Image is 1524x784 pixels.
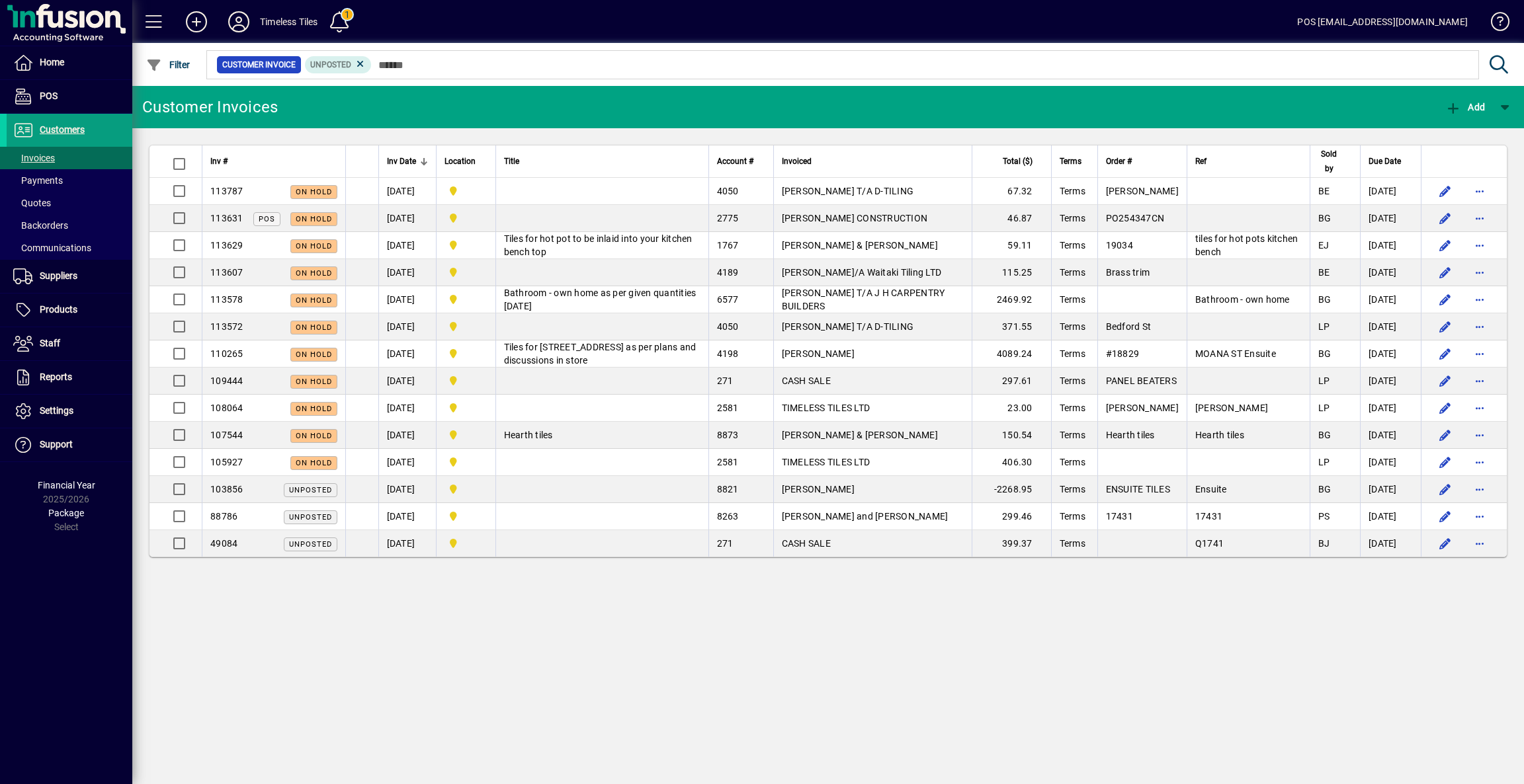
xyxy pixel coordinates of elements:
[142,97,278,118] div: Customer Invoices
[289,486,332,494] span: Unposted
[782,375,831,386] span: CASH SALE
[504,342,697,366] span: Tiles for [STREET_ADDRESS] as per plans and discussions in store
[782,511,949,522] span: [PERSON_NAME] and [PERSON_NAME]
[1369,154,1401,169] span: Due Date
[378,449,436,476] td: [DATE]
[717,267,739,278] span: 4189
[1195,233,1298,257] span: tiles for hot pots kitchen bench
[1195,538,1224,549] span: Q1741
[717,154,765,169] div: Account #
[972,476,1051,503] td: -2268.95
[210,240,243,251] span: 113629
[1195,294,1290,305] span: Bathroom - own home
[1106,430,1155,440] span: Hearth tiles
[1435,316,1456,337] button: Edit
[1060,484,1085,494] span: Terms
[504,288,697,311] span: Bathroom - own home as per given quantities [DATE]
[972,503,1051,530] td: 299.46
[1469,451,1490,473] button: More options
[13,153,55,163] span: Invoices
[378,232,436,259] td: [DATE]
[782,538,831,549] span: CASH SALE
[40,439,73,450] span: Support
[13,220,68,231] span: Backorders
[1060,240,1085,251] span: Terms
[1435,343,1456,364] button: Edit
[1195,430,1244,440] span: Hearth tiles
[378,340,436,368] td: [DATE]
[296,350,332,359] span: On hold
[444,401,487,415] span: Dunedin
[1060,348,1085,359] span: Terms
[1106,154,1179,169] div: Order #
[40,91,58,101] span: POS
[305,56,372,73] mat-chip: Customer Invoice Status: Unposted
[1360,368,1421,395] td: [DATE]
[1360,395,1421,422] td: [DATE]
[782,484,855,494] span: [PERSON_NAME]
[1469,316,1490,337] button: More options
[210,457,243,467] span: 105927
[717,457,739,467] span: 2581
[40,124,85,135] span: Customers
[296,269,332,278] span: On hold
[1360,503,1421,530] td: [DATE]
[782,321,914,332] span: [PERSON_NAME] T/A D-TILING
[1318,186,1330,196] span: BE
[717,538,734,549] span: 271
[218,10,260,34] button: Profile
[782,288,945,311] span: [PERSON_NAME] T/A J H CARPENTRY BUILDERS
[1060,430,1085,440] span: Terms
[1435,397,1456,418] button: Edit
[378,178,436,205] td: [DATE]
[1435,180,1456,202] button: Edit
[1435,424,1456,446] button: Edit
[444,346,487,361] span: Dunedin
[210,484,243,494] span: 103856
[1106,213,1165,223] span: PO254347CN
[972,395,1051,422] td: 23.00
[1360,178,1421,205] td: [DATE]
[1442,95,1488,119] button: Add
[1060,457,1085,467] span: Terms
[1060,154,1081,169] span: Terms
[1435,370,1456,391] button: Edit
[444,154,476,169] span: Location
[972,178,1051,205] td: 67.32
[210,321,243,332] span: 113572
[210,348,243,359] span: 110265
[296,377,332,386] span: On hold
[1318,348,1332,359] span: BG
[1469,533,1490,554] button: More options
[210,403,243,413] span: 108064
[1060,294,1085,305] span: Terms
[210,430,243,440] span: 107544
[717,348,739,359] span: 4198
[387,154,416,169] span: Inv Date
[1360,313,1421,340] td: [DATE]
[972,422,1051,449] td: 150.54
[1318,240,1330,251] span: EJ
[1435,506,1456,527] button: Edit
[296,405,332,413] span: On hold
[1106,154,1132,169] span: Order #
[1360,340,1421,368] td: [DATE]
[444,184,487,198] span: Dunedin
[444,319,487,334] span: Dunedin
[7,169,132,192] a: Payments
[1369,154,1413,169] div: Due Date
[1469,479,1490,500] button: More options
[504,430,553,440] span: Hearth tiles
[444,373,487,388] span: Dunedin
[378,368,436,395] td: [DATE]
[289,540,332,549] span: Unposted
[1469,343,1490,364] button: More options
[260,11,317,32] div: Timeless Tiles
[1106,267,1150,278] span: Brass trim
[717,321,739,332] span: 4050
[1106,240,1133,251] span: 19034
[972,232,1051,259] td: 59.11
[972,205,1051,232] td: 46.87
[717,154,753,169] span: Account #
[1318,321,1330,332] span: LP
